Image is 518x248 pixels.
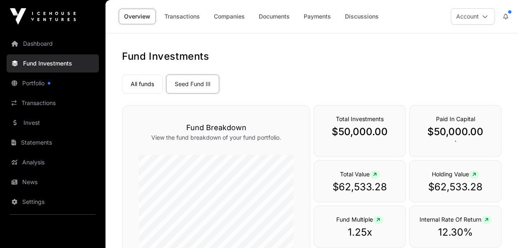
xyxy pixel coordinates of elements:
[253,9,295,24] a: Documents
[336,115,384,122] span: Total Investments
[322,180,397,194] p: $62,533.28
[10,8,76,25] img: Icehouse Ventures Logo
[7,74,99,92] a: Portfolio
[420,216,492,223] span: Internal Rate Of Return
[122,75,163,94] a: All funds
[336,216,383,223] span: Fund Multiple
[451,8,495,25] button: Account
[418,226,493,239] p: 12.30%
[159,9,205,24] a: Transactions
[418,125,493,138] p: $50,000.00
[7,54,99,73] a: Fund Investments
[139,122,293,133] h3: Fund Breakdown
[122,50,502,63] h1: Fund Investments
[7,114,99,132] a: Invest
[298,9,336,24] a: Payments
[322,226,397,239] p: 1.25x
[322,125,397,138] p: $50,000.00
[418,180,493,194] p: $62,533.28
[432,171,479,178] span: Holding Value
[340,171,380,178] span: Total Value
[209,9,250,24] a: Companies
[409,105,502,157] div: `
[139,133,293,142] p: View the fund breakdown of your fund portfolio.
[7,173,99,191] a: News
[119,9,156,24] a: Overview
[7,153,99,171] a: Analysis
[436,115,475,122] span: Paid In Capital
[7,35,99,53] a: Dashboard
[340,9,384,24] a: Discussions
[7,133,99,152] a: Statements
[7,94,99,112] a: Transactions
[7,193,99,211] a: Settings
[166,75,219,94] a: Seed Fund III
